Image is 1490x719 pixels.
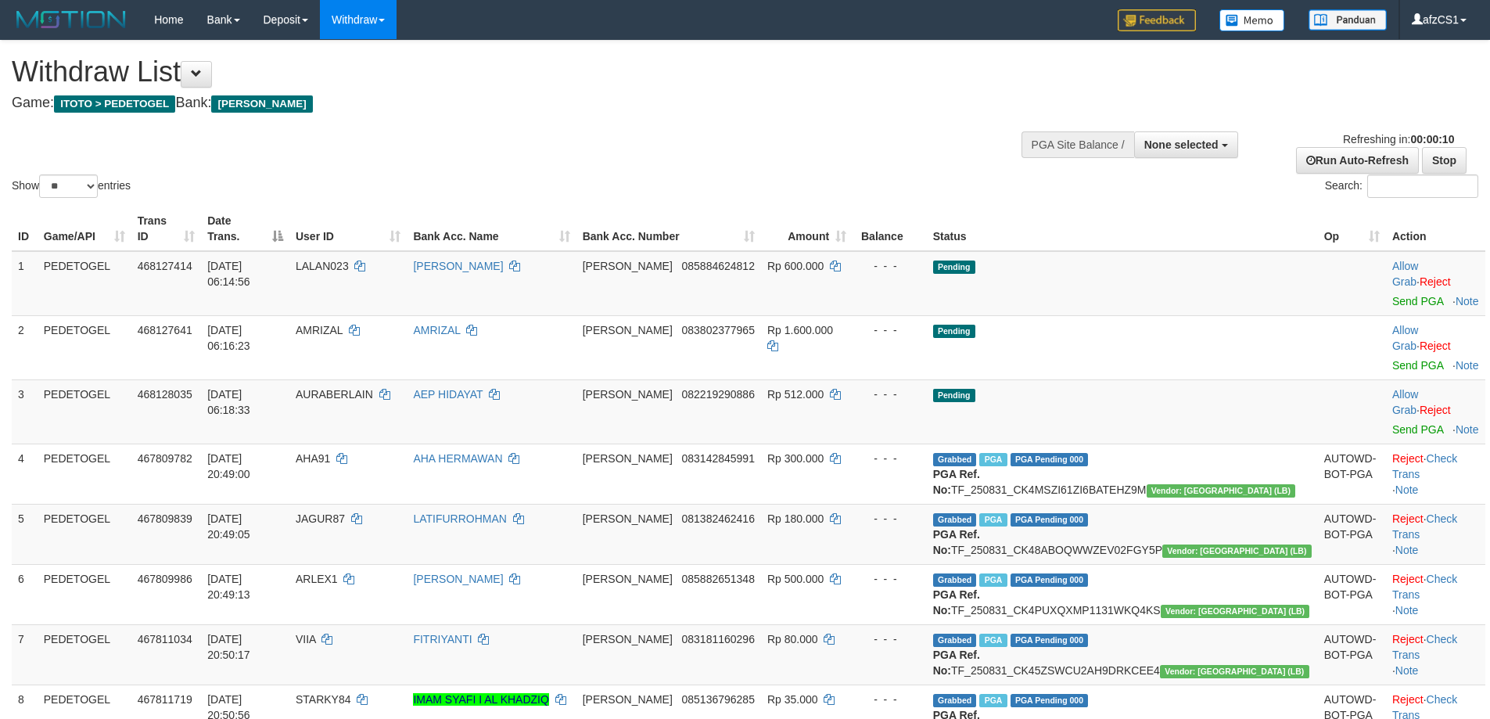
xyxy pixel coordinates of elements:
span: Copy 082219290886 to clipboard [681,388,754,401]
span: [DATE] 20:49:00 [207,452,250,480]
div: - - - [859,322,921,338]
td: 5 [12,504,38,564]
th: Status [927,207,1318,251]
label: Show entries [12,174,131,198]
span: PGA Pending [1011,513,1089,527]
span: Grabbed [933,573,977,587]
span: Rp 300.000 [767,452,824,465]
div: - - - [859,511,921,527]
a: Check Trans [1392,633,1457,661]
span: Pending [933,261,975,274]
span: PGA Pending [1011,694,1089,707]
a: Check Trans [1392,452,1457,480]
span: AURABERLAIN [296,388,373,401]
a: Allow Grab [1392,260,1418,288]
img: Button%20Memo.svg [1219,9,1285,31]
a: Reject [1392,452,1424,465]
strong: 00:00:10 [1410,133,1454,146]
th: ID [12,207,38,251]
span: Rp 80.000 [767,633,818,645]
span: AHA91 [296,452,330,465]
th: Amount: activate to sort column ascending [761,207,853,251]
a: Check Trans [1392,573,1457,601]
div: - - - [859,692,921,707]
span: Grabbed [933,513,977,527]
span: AMRIZAL [296,324,343,336]
a: Note [1456,295,1479,307]
img: Feedback.jpg [1118,9,1196,31]
div: - - - [859,451,921,466]
span: Marked by afzCS1 [979,513,1007,527]
span: [DATE] 06:14:56 [207,260,250,288]
span: [DATE] 20:49:13 [207,573,250,601]
div: - - - [859,258,921,274]
th: Trans ID: activate to sort column ascending [131,207,201,251]
a: Note [1456,423,1479,436]
td: TF_250831_CK45ZSWCU2AH9DRKCEE4 [927,624,1318,685]
a: AEP HIDAYAT [413,388,483,401]
img: panduan.png [1309,9,1387,31]
div: - - - [859,386,921,402]
a: Reject [1420,340,1451,352]
span: 468128035 [138,388,192,401]
a: FITRIYANTI [413,633,472,645]
a: Reject [1392,512,1424,525]
a: LATIFURROHMAN [413,512,507,525]
a: AMRIZAL [413,324,460,336]
button: None selected [1134,131,1238,158]
span: JAGUR87 [296,512,345,525]
span: Copy 085882651348 to clipboard [681,573,754,585]
b: PGA Ref. No: [933,468,980,496]
td: 7 [12,624,38,685]
span: [PERSON_NAME] [583,452,673,465]
a: IMAM SYAFI I AL KHADZIQ [413,693,548,706]
span: 467811034 [138,633,192,645]
a: Run Auto-Refresh [1296,147,1419,174]
th: Action [1386,207,1485,251]
a: Send PGA [1392,359,1443,372]
a: Reject [1392,573,1424,585]
span: · [1392,260,1420,288]
h1: Withdraw List [12,56,978,88]
td: PEDETOGEL [38,379,131,444]
a: Note [1395,484,1419,496]
span: Vendor URL: https://dashboard.q2checkout.com/secure [1160,665,1309,678]
span: [DATE] 20:49:05 [207,512,250,541]
input: Search: [1367,174,1478,198]
span: · [1392,324,1420,352]
th: Balance [853,207,927,251]
span: VIIA [296,633,316,645]
span: ARLEX1 [296,573,338,585]
a: Send PGA [1392,295,1443,307]
b: PGA Ref. No: [933,528,980,556]
span: Grabbed [933,694,977,707]
span: 467809986 [138,573,192,585]
span: Marked by afzCS1 [979,453,1007,466]
a: Reject [1392,693,1424,706]
span: [PERSON_NAME] [211,95,312,113]
td: 4 [12,444,38,504]
h4: Game: Bank: [12,95,978,111]
span: [PERSON_NAME] [583,573,673,585]
span: Rp 180.000 [767,512,824,525]
span: 467809782 [138,452,192,465]
span: [DATE] 20:50:17 [207,633,250,661]
span: Vendor URL: https://dashboard.q2checkout.com/secure [1162,545,1312,558]
span: [PERSON_NAME] [583,693,673,706]
span: Pending [933,389,975,402]
td: PEDETOGEL [38,251,131,316]
span: Refreshing in: [1343,133,1454,146]
th: Op: activate to sort column ascending [1318,207,1386,251]
td: TF_250831_CK4MSZI61ZI6BATEHZ9M [927,444,1318,504]
span: Copy 083142845991 to clipboard [681,452,754,465]
td: 2 [12,315,38,379]
td: · · [1386,564,1485,624]
span: Marked by afzCS1 [979,573,1007,587]
td: PEDETOGEL [38,624,131,685]
span: Copy 085136796285 to clipboard [681,693,754,706]
td: AUTOWD-BOT-PGA [1318,444,1386,504]
span: STARKY84 [296,693,351,706]
td: AUTOWD-BOT-PGA [1318,504,1386,564]
span: [DATE] 06:16:23 [207,324,250,352]
span: Rp 35.000 [767,693,818,706]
